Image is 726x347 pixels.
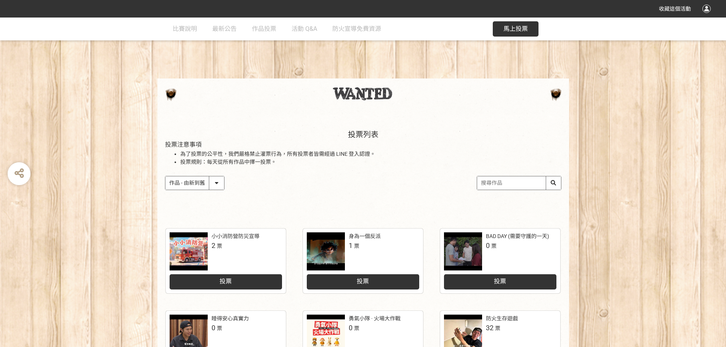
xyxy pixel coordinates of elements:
div: 小小消防營防災宣導 [212,232,260,240]
a: BAD DAY (需要守護的一天)0票投票 [440,229,560,293]
div: 防火生存遊戲 [486,315,518,323]
span: 投票 [357,278,369,285]
button: 馬上投票 [493,21,538,37]
span: 0 [349,324,353,332]
span: 作品投票 [252,25,276,32]
div: 身為一個反派 [349,232,381,240]
li: 為了投票的公平性，我們嚴格禁止灌票行為，所有投票者皆需經過 LINE 登入認證。 [180,150,561,158]
a: 防火宣導免費資源 [332,18,381,40]
span: 32 [486,324,494,332]
a: 作品投票 [252,18,276,40]
a: 活動 Q&A [292,18,317,40]
span: 2 [212,241,215,249]
a: 身為一個反派1票投票 [303,229,423,293]
span: 1 [349,241,353,249]
div: 勇氣小隊 · 火場大作戰 [349,315,401,323]
span: 0 [212,324,215,332]
span: 投票 [220,278,232,285]
span: 防火宣導免費資源 [332,25,381,32]
span: 比賽說明 [173,25,197,32]
span: 票 [495,325,500,331]
a: 比賽說明 [173,18,197,40]
div: 睡得安心真實力 [212,315,249,323]
a: 最新公告 [212,18,237,40]
span: 票 [217,325,222,331]
h1: 投票列表 [165,130,561,139]
span: 投票 [494,278,506,285]
span: 0 [486,241,490,249]
span: 收藏這個活動 [659,6,691,12]
span: 馬上投票 [503,25,528,32]
a: 小小消防營防災宣導2票投票 [166,229,286,293]
div: BAD DAY (需要守護的一天) [486,232,549,240]
span: 票 [491,243,497,249]
span: 票 [354,325,359,331]
input: 搜尋作品 [477,176,561,190]
span: 最新公告 [212,25,237,32]
span: 活動 Q&A [292,25,317,32]
span: 票 [217,243,222,249]
li: 投票規則：每天從所有作品中擇一投票。 [180,158,561,166]
span: 投票注意事項 [165,141,202,148]
span: 票 [354,243,359,249]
